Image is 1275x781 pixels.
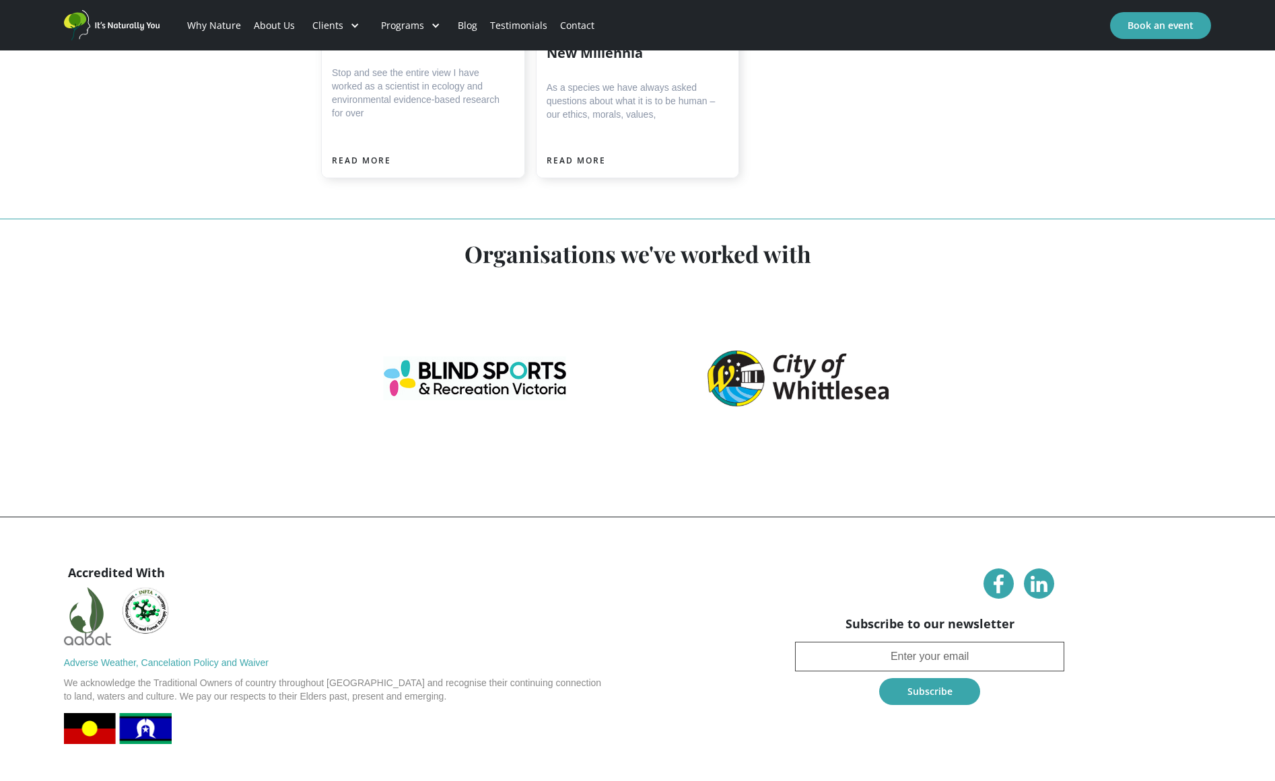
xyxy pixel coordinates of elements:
[483,3,553,48] a: Testimonials
[248,3,302,48] a: About Us
[332,66,508,120] div: Stop and see the entire view I have worked as a scientist in ecology and environmental evidence-b...
[122,587,169,634] img: NIFTA Logo
[302,3,370,48] div: Clients
[64,10,165,41] a: home
[1110,12,1211,39] a: Book an event
[795,642,1064,671] input: Enter your email
[321,286,954,459] div: 3 of 4
[451,3,483,48] a: Blog
[879,678,980,705] input: Subscribe
[181,3,248,48] a: Why Nature
[547,154,606,168] a: READ MORE
[321,286,954,480] div: carousel
[64,656,269,669] a: Adverse Weather, Cancelation Policy and Waiver
[64,676,627,703] div: We acknowledge the Traditional Owners of country throughout [GEOGRAPHIC_DATA] and recognise their...
[370,3,451,48] div: Programs
[312,19,343,32] div: Clients
[547,16,722,61] h2: Key Human Understandings in the New Millennia
[547,81,722,121] div: As a species we have always asked questions about what it is to be human – our ethics, morals, va...
[795,642,1064,712] form: Newsletter
[553,3,600,48] a: Contact
[795,616,1064,632] h4: Subscribe to our newsletter
[381,19,424,32] div: Programs
[332,154,391,168] a: READ MORE
[64,564,169,581] h4: Accredited With
[64,587,111,656] img: AABAT Logo
[321,241,954,266] h2: Organisations we've worked with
